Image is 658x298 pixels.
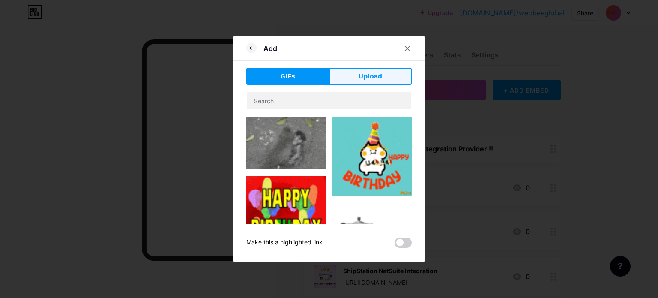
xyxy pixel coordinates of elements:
[263,43,277,54] div: Add
[246,238,323,248] div: Make this a highlighted link
[359,72,382,81] span: Upload
[246,117,326,169] img: Gihpy
[329,68,412,85] button: Upload
[332,117,412,196] img: Gihpy
[246,68,329,85] button: GIFs
[280,72,295,81] span: GIFs
[332,203,412,289] img: Gihpy
[246,176,326,255] img: Gihpy
[247,92,411,109] input: Search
